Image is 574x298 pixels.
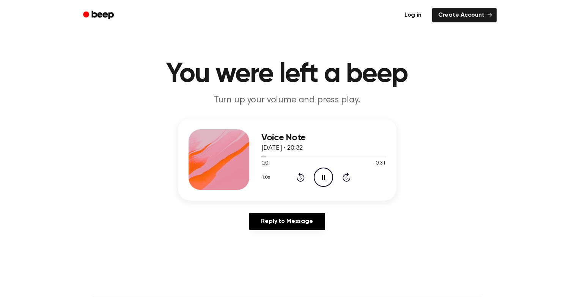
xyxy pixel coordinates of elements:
h3: Voice Note [261,133,386,143]
a: Log in [398,8,428,22]
h1: You were left a beep [93,61,481,88]
a: Create Account [432,8,497,22]
a: Reply to Message [249,213,325,230]
a: Beep [78,8,121,23]
p: Turn up your volume and press play. [142,94,433,107]
button: 1.0x [261,171,273,184]
span: [DATE] · 20:32 [261,145,303,152]
span: 0:31 [376,160,385,168]
span: 0:01 [261,160,271,168]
